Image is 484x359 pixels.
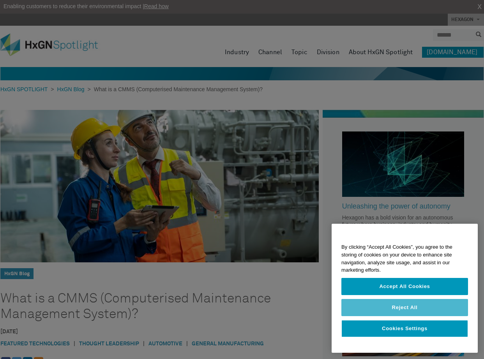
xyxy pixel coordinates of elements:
[341,299,468,316] button: Reject All
[341,320,468,337] button: Cookies Settings
[332,239,478,278] div: By clicking “Accept All Cookies”, you agree to the storing of cookies on your device to enhance s...
[341,278,468,295] button: Accept All Cookies
[332,224,478,353] div: Cookie banner
[332,224,478,353] div: Privacy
